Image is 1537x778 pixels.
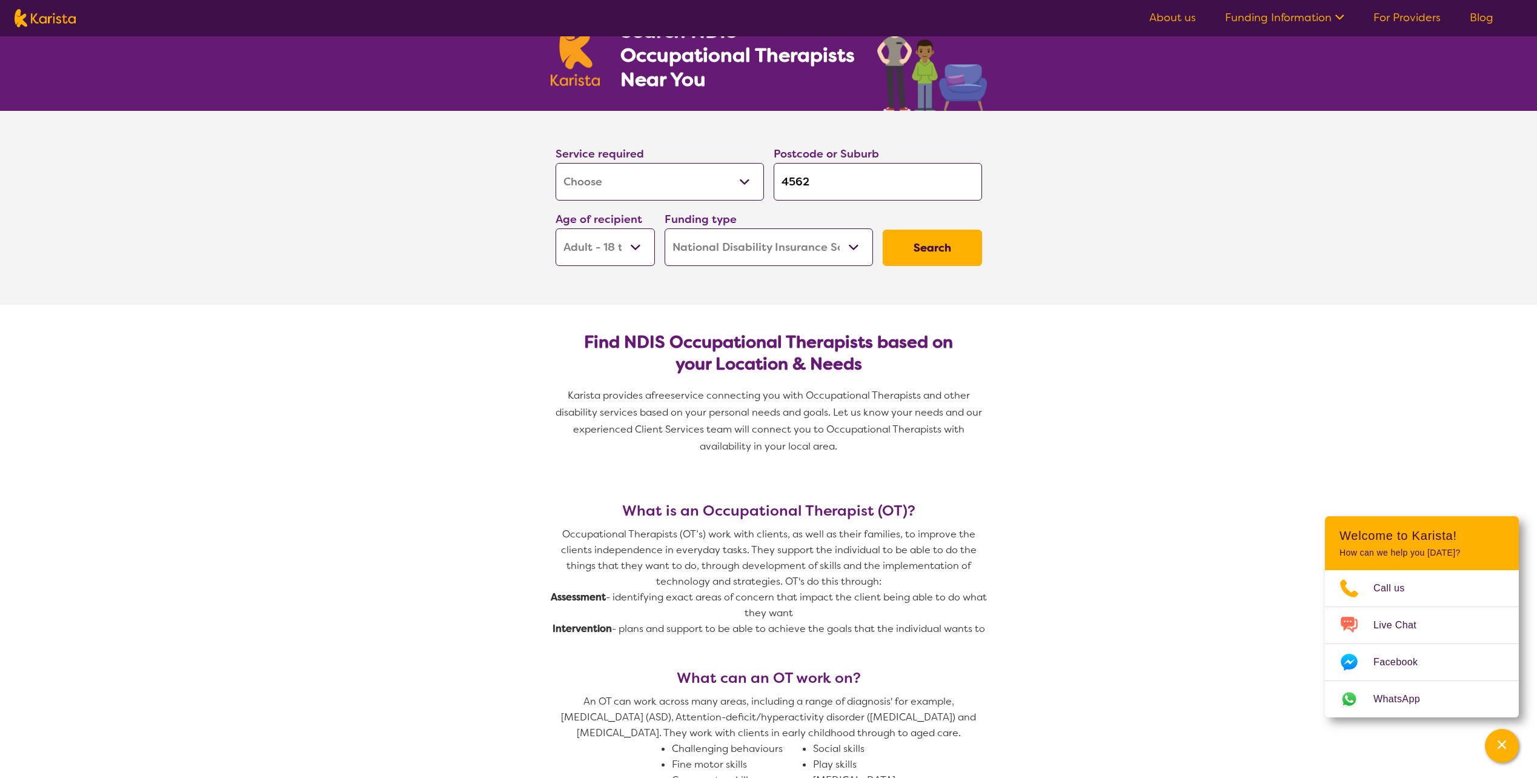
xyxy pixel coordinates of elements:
li: Challenging behaviours [672,741,803,757]
button: Search [883,230,982,266]
p: Occupational Therapists (OT’s) work with clients, as well as their families, to improve the clien... [551,527,987,590]
ul: Choose channel [1325,570,1519,717]
span: Karista provides a [568,389,651,402]
h2: Find NDIS Occupational Therapists based on your Location & Needs [565,331,972,375]
p: - identifying exact areas of concern that impact the client being able to do what they want [551,590,987,621]
p: An OT can work across many areas, including a range of diagnosis' for example, [MEDICAL_DATA] (AS... [551,694,987,741]
label: Funding type [665,212,737,227]
input: Type [774,163,982,201]
strong: Intervention [553,622,612,635]
h2: Welcome to Karista! [1339,528,1504,543]
label: Service required [556,147,644,161]
h1: Search NDIS Occupational Therapists Near You [620,19,856,91]
strong: Assessment [551,591,606,603]
span: Call us [1373,579,1419,597]
img: occupational-therapy [877,5,987,111]
label: Postcode or Suburb [774,147,879,161]
h3: What is an Occupational Therapist (OT)? [551,502,987,519]
li: Fine motor skills [672,757,803,773]
span: Live Chat [1373,616,1431,634]
p: - plans and support to be able to achieve the goals that the individual wants to [551,621,987,637]
img: Karista logo [15,9,76,27]
span: Facebook [1373,653,1432,671]
label: Age of recipient [556,212,642,227]
h3: What can an OT work on? [551,670,987,687]
a: Web link opens in a new tab. [1325,681,1519,717]
div: Channel Menu [1325,516,1519,717]
button: Channel Menu [1485,729,1519,763]
p: How can we help you [DATE]? [1339,548,1504,558]
a: About us [1149,10,1196,25]
span: service connecting you with Occupational Therapists and other disability services based on your p... [556,389,984,453]
span: WhatsApp [1373,690,1435,708]
a: Funding Information [1225,10,1344,25]
span: free [651,389,671,402]
li: Social skills [813,741,944,757]
img: Karista logo [551,21,600,86]
a: Blog [1470,10,1493,25]
a: For Providers [1373,10,1441,25]
li: Play skills [813,757,944,773]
